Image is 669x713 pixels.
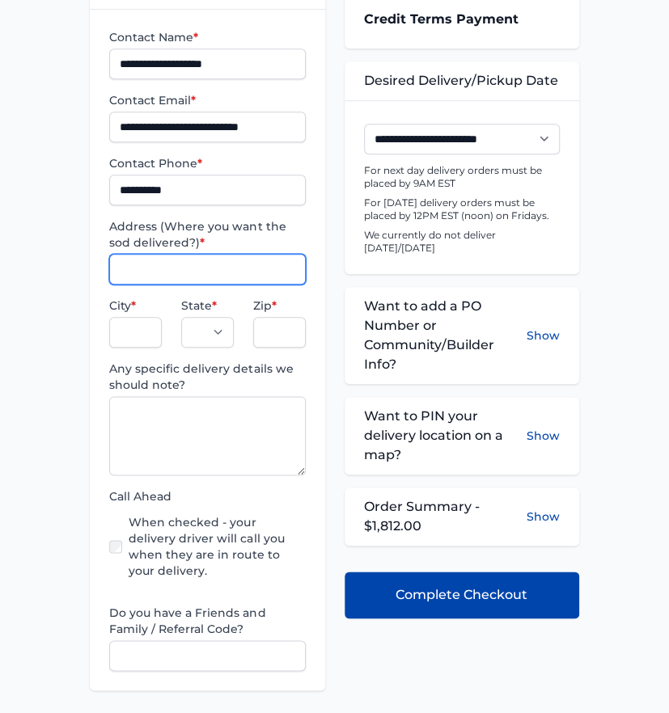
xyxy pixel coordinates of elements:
label: Zip [253,297,306,314]
label: Contact Phone [109,155,305,171]
span: Complete Checkout [396,585,527,605]
button: Show [527,407,560,465]
label: Call Ahead [109,488,305,504]
label: Do you have a Friends and Family / Referral Code? [109,605,305,637]
label: Address (Where you want the sod delivered?) [109,218,305,251]
span: Want to PIN your delivery location on a map? [364,407,527,465]
p: We currently do not deliver [DATE]/[DATE] [364,229,560,255]
button: Show [527,508,560,525]
label: Contact Email [109,92,305,108]
button: Show [527,297,560,374]
span: Want to add a PO Number or Community/Builder Info? [364,297,527,374]
strong: Credit Terms Payment [364,11,519,27]
label: State [181,297,234,314]
label: When checked - your delivery driver will call you when they are in route to your delivery. [129,514,305,579]
label: Any specific delivery details we should note? [109,361,305,393]
span: Order Summary - $1,812.00 [364,497,527,536]
p: For next day delivery orders must be placed by 9AM EST [364,164,560,190]
label: Contact Name [109,29,305,45]
p: For [DATE] delivery orders must be placed by 12PM EST (noon) on Fridays. [364,196,560,222]
label: City [109,297,162,314]
button: Complete Checkout [345,572,579,618]
div: Desired Delivery/Pickup Date [345,61,579,100]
